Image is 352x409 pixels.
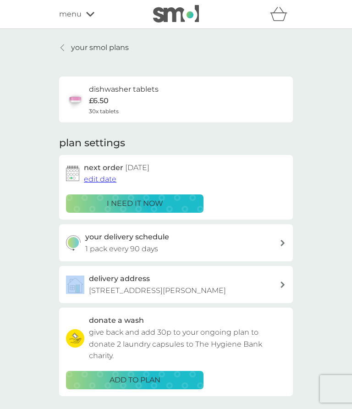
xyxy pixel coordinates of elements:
p: £6.50 [89,95,109,107]
p: give back and add 30p to your ongoing plan to donate 2 laundry capsules to The Hygiene Bank charity. [89,326,286,362]
span: menu [59,8,82,20]
button: ADD TO PLAN [66,371,203,389]
h3: donate a wash [89,315,144,326]
a: your smol plans [59,42,129,54]
p: [STREET_ADDRESS][PERSON_NAME] [89,285,226,297]
span: [DATE] [125,163,149,172]
p: 1 pack every 90 days [85,243,158,255]
a: delivery address[STREET_ADDRESS][PERSON_NAME] [59,266,293,303]
h6: dishwasher tablets [89,83,159,95]
button: i need it now [66,194,203,213]
h2: next order [84,162,149,174]
p: your smol plans [71,42,129,54]
p: ADD TO PLAN [110,374,160,386]
button: edit date [84,173,116,185]
img: smol [153,5,199,22]
p: i need it now [107,198,163,210]
div: basket [270,5,293,23]
span: edit date [84,175,116,183]
h3: delivery address [89,273,150,285]
img: dishwasher tablets [66,90,84,109]
button: your delivery schedule1 pack every 90 days [59,224,293,261]
h3: your delivery schedule [85,231,169,243]
span: 30x tablets [89,107,119,116]
h2: plan settings [59,136,125,150]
